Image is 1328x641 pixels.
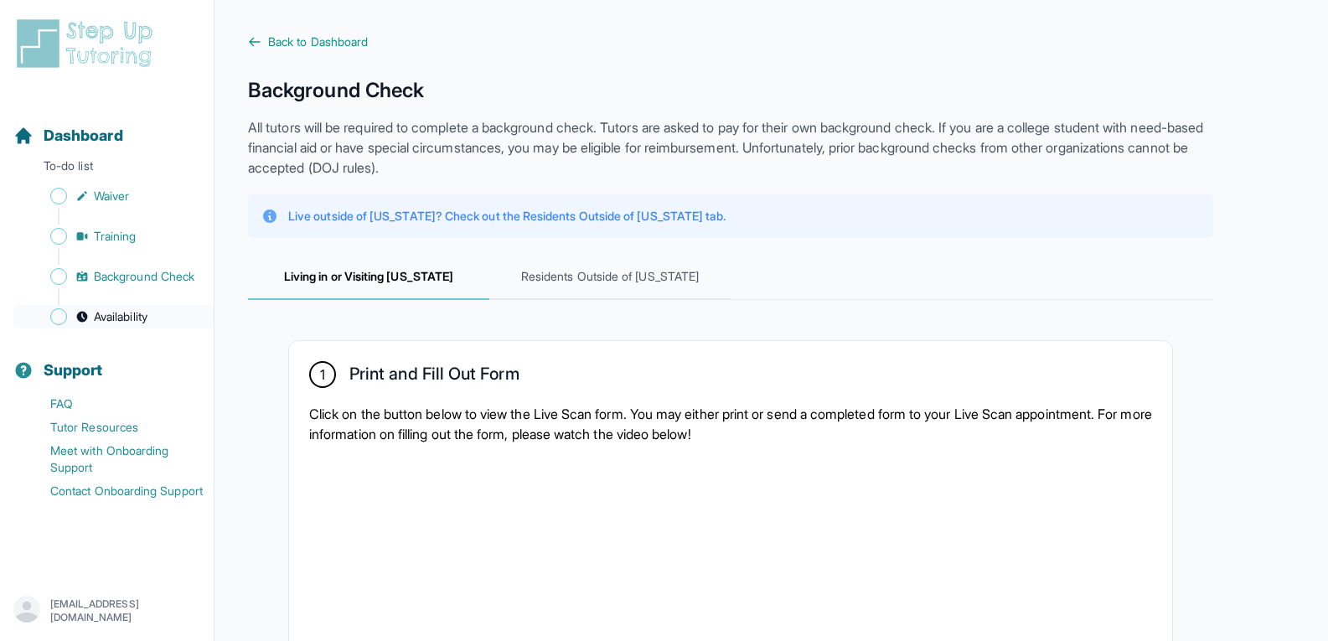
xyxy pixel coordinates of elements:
[44,124,123,147] span: Dashboard
[13,17,163,70] img: logo
[94,188,129,204] span: Waiver
[44,359,103,382] span: Support
[13,439,214,479] a: Meet with Onboarding Support
[13,184,214,208] a: Waiver
[94,228,137,245] span: Training
[7,97,207,154] button: Dashboard
[94,308,147,325] span: Availability
[94,268,194,285] span: Background Check
[320,364,325,385] span: 1
[349,364,519,390] h2: Print and Fill Out Form
[13,305,214,328] a: Availability
[248,255,489,300] span: Living in or Visiting [US_STATE]
[7,158,207,181] p: To-do list
[13,124,123,147] a: Dashboard
[248,117,1213,178] p: All tutors will be required to complete a background check. Tutors are asked to pay for their own...
[13,392,214,416] a: FAQ
[248,77,1213,104] h1: Background Check
[50,597,200,624] p: [EMAIL_ADDRESS][DOMAIN_NAME]
[13,225,214,248] a: Training
[268,34,368,50] span: Back to Dashboard
[13,479,214,503] a: Contact Onboarding Support
[489,255,731,300] span: Residents Outside of [US_STATE]
[13,416,214,439] a: Tutor Resources
[13,596,200,626] button: [EMAIL_ADDRESS][DOMAIN_NAME]
[309,404,1152,444] p: Click on the button below to view the Live Scan form. You may either print or send a completed fo...
[248,255,1213,300] nav: Tabs
[13,265,214,288] a: Background Check
[288,208,726,225] p: Live outside of [US_STATE]? Check out the Residents Outside of [US_STATE] tab.
[7,332,207,389] button: Support
[248,34,1213,50] a: Back to Dashboard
